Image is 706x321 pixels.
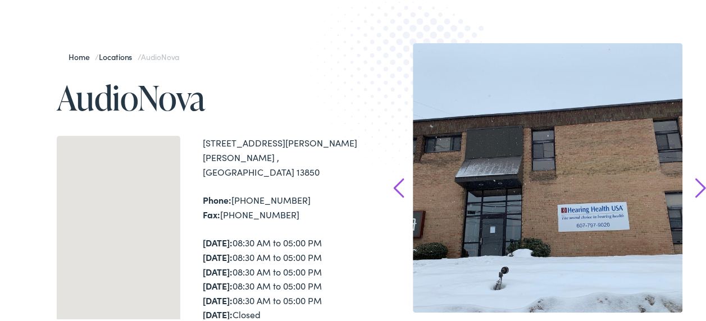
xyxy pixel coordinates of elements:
a: Home [69,49,95,61]
a: Locations [99,49,138,61]
strong: [DATE]: [203,235,233,247]
span: / / [69,49,179,61]
strong: [DATE]: [203,306,233,319]
span: AudioNova [141,49,179,61]
a: Prev [394,176,404,196]
strong: [DATE]: [203,264,233,276]
strong: [DATE]: [203,292,233,305]
strong: [DATE]: [203,249,233,262]
strong: Fax: [203,207,220,219]
a: Next [695,176,706,196]
h1: AudioNova [57,77,357,114]
div: [PHONE_NUMBER] [PHONE_NUMBER] [203,191,357,220]
strong: Phone: [203,192,231,204]
div: [STREET_ADDRESS][PERSON_NAME] [PERSON_NAME] , [GEOGRAPHIC_DATA] 13850 [203,134,357,177]
strong: [DATE]: [203,278,233,290]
